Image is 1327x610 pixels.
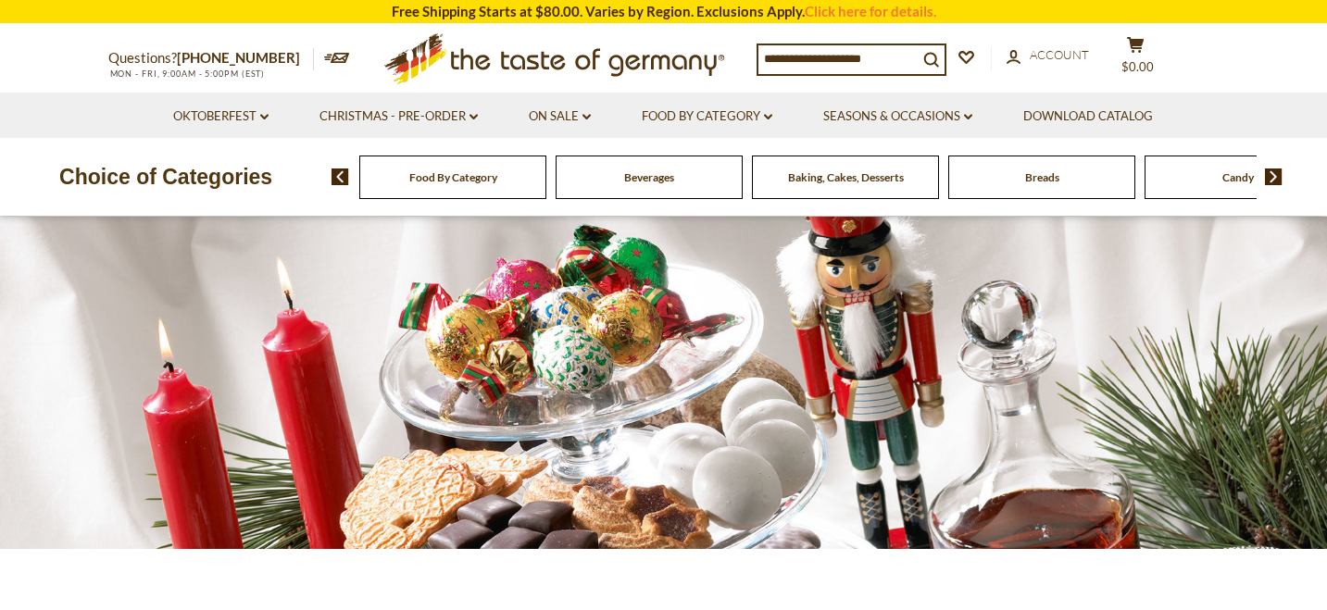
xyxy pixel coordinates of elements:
[642,106,772,127] a: Food By Category
[108,68,266,79] span: MON - FRI, 9:00AM - 5:00PM (EST)
[624,170,674,184] a: Beverages
[1121,59,1154,74] span: $0.00
[529,106,591,127] a: On Sale
[1222,170,1254,184] a: Candy
[319,106,478,127] a: Christmas - PRE-ORDER
[108,46,314,70] p: Questions?
[173,106,269,127] a: Oktoberfest
[409,170,497,184] a: Food By Category
[332,168,349,185] img: previous arrow
[177,49,300,66] a: [PHONE_NUMBER]
[805,3,936,19] a: Click here for details.
[1265,168,1283,185] img: next arrow
[1007,45,1089,66] a: Account
[788,170,904,184] a: Baking, Cakes, Desserts
[1023,106,1153,127] a: Download Catalog
[1030,47,1089,62] span: Account
[1025,170,1059,184] a: Breads
[823,106,972,127] a: Seasons & Occasions
[1108,36,1164,82] button: $0.00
